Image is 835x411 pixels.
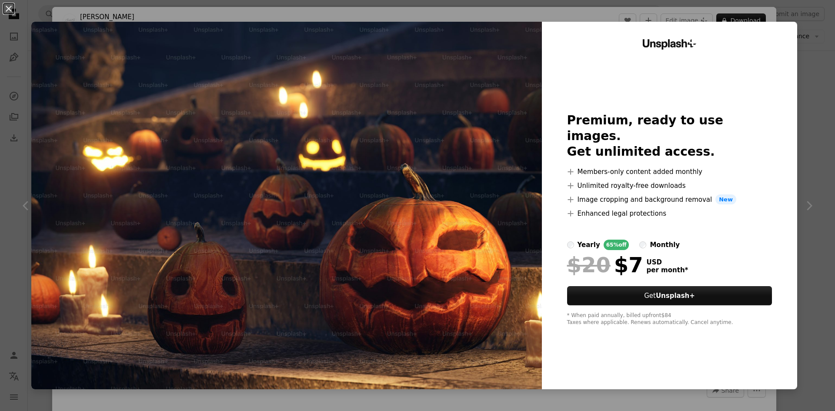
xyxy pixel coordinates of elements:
li: Members-only content added monthly [567,167,772,177]
strong: Unsplash+ [656,292,695,300]
button: GetUnsplash+ [567,286,772,305]
span: New [715,194,736,205]
span: per month * [647,266,688,274]
div: monthly [650,240,680,250]
li: Enhanced legal protections [567,208,772,219]
span: USD [647,258,688,266]
input: monthly [639,241,646,248]
li: Image cropping and background removal [567,194,772,205]
h2: Premium, ready to use images. Get unlimited access. [567,113,772,160]
div: yearly [578,240,600,250]
input: yearly65%off [567,241,574,248]
div: 65% off [604,240,629,250]
li: Unlimited royalty-free downloads [567,180,772,191]
span: $20 [567,254,611,276]
div: $7 [567,254,643,276]
div: * When paid annually, billed upfront $84 Taxes where applicable. Renews automatically. Cancel any... [567,312,772,326]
